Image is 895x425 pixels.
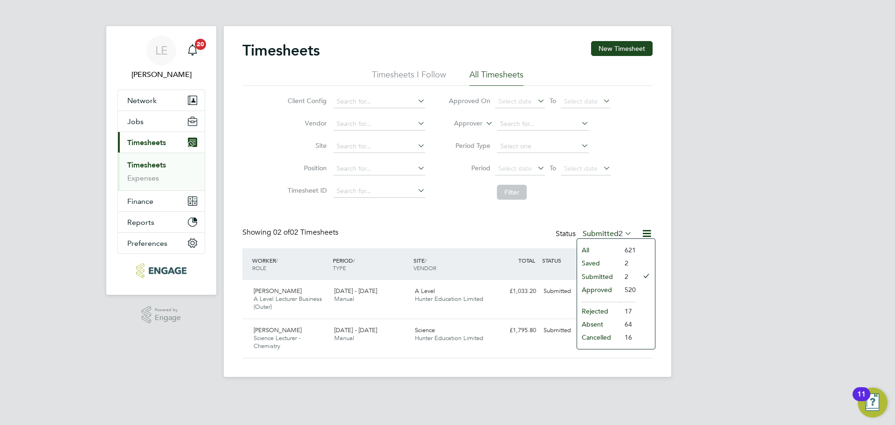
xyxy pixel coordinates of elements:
span: Reports [127,218,154,227]
div: Showing [242,228,340,237]
input: Search for... [333,185,425,198]
li: 64 [620,318,636,331]
span: [PERSON_NAME] [254,326,302,334]
div: PERIOD [330,252,411,276]
span: [DATE] - [DATE] [334,326,377,334]
span: Engage [155,314,181,322]
span: TYPE [333,264,346,272]
li: 2 [620,270,636,283]
span: Laurence Elkington [117,69,205,80]
div: Submitted [540,323,588,338]
img: huntereducation-logo-retina.png [136,263,186,278]
span: VENDOR [413,264,436,272]
span: / [276,257,278,264]
li: Cancelled [577,331,620,344]
div: STATUS [540,252,588,269]
span: Select date [564,97,598,105]
input: Search for... [333,95,425,108]
li: Submitted [577,270,620,283]
span: [DATE] - [DATE] [334,287,377,295]
li: Saved [577,257,620,270]
span: Hunter Education Limited [415,295,483,303]
button: Filter [497,185,527,200]
span: [PERSON_NAME] [254,287,302,295]
span: Preferences [127,239,167,248]
label: Position [285,164,327,172]
span: Jobs [127,117,144,126]
input: Search for... [497,118,589,131]
label: Client Config [285,97,327,105]
label: Approved On [448,97,490,105]
a: Powered byEngage [142,306,181,324]
div: SITE [411,252,492,276]
span: Manual [334,334,354,342]
button: Jobs [118,111,205,132]
button: New Timesheet [591,41,653,56]
li: Timesheets I Follow [372,69,446,86]
span: Timesheets [127,138,166,147]
span: Finance [127,197,153,206]
label: Submitted [583,229,632,238]
label: Vendor [285,119,327,127]
button: Open Resource Center, 11 new notifications [858,388,888,418]
li: 16 [620,331,636,344]
span: Powered by [155,306,181,314]
span: 02 of [273,228,290,237]
a: Timesheets [127,160,166,169]
li: Approved [577,283,620,296]
span: Select date [564,164,598,173]
button: Finance [118,191,205,211]
span: 20 [195,39,206,50]
a: LE[PERSON_NAME] [117,35,205,80]
span: LE [155,44,168,56]
label: Period Type [448,141,490,150]
span: 02 Timesheets [273,228,338,237]
nav: Main navigation [106,26,216,295]
span: TOTAL [518,257,535,264]
li: 621 [620,244,636,257]
span: A Level Lecturer Business (Outer) [254,295,322,311]
li: All Timesheets [469,69,523,86]
li: All [577,244,620,257]
div: Submitted [540,284,588,299]
span: / [425,257,427,264]
div: Timesheets [118,153,205,190]
span: 2 [619,229,623,238]
a: Go to home page [117,263,205,278]
label: Site [285,141,327,150]
label: Approver [441,119,482,128]
div: 11 [857,394,866,406]
span: ROLE [252,264,266,272]
button: Timesheets [118,132,205,153]
li: 2 [620,257,636,270]
span: A Level [415,287,435,295]
li: Absent [577,318,620,331]
div: Status [556,228,634,241]
input: Select one [497,140,589,153]
li: 17 [620,305,636,318]
span: Select date [498,164,532,173]
button: Reports [118,212,205,232]
label: Period [448,164,490,172]
span: Select date [498,97,532,105]
span: Science Lecturer - Chemistry [254,334,301,350]
h2: Timesheets [242,41,320,60]
span: Hunter Education Limited [415,334,483,342]
input: Search for... [333,162,425,175]
input: Search for... [333,118,425,131]
a: 20 [183,35,202,65]
span: To [547,162,559,174]
li: Rejected [577,305,620,318]
span: To [547,95,559,107]
li: 520 [620,283,636,296]
div: WORKER [250,252,330,276]
span: Manual [334,295,354,303]
button: Preferences [118,233,205,253]
div: £1,795.80 [491,323,540,338]
div: £1,033.20 [491,284,540,299]
button: Network [118,90,205,111]
span: Network [127,96,157,105]
a: Expenses [127,174,159,182]
span: / [353,257,355,264]
label: Timesheet ID [285,186,327,195]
